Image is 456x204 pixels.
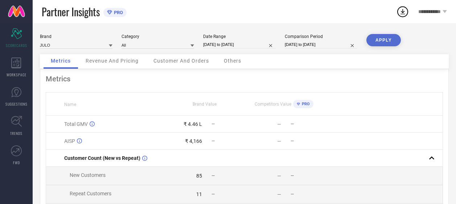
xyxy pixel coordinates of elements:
div: 11 [196,191,202,197]
div: — [277,173,281,179]
div: Metrics [46,75,443,83]
span: Competitors Value [255,102,291,107]
span: Metrics [51,58,71,64]
span: — [211,139,215,144]
span: — [291,122,294,127]
span: Brand Value [193,102,217,107]
button: APPLY [366,34,401,46]
span: — [211,173,215,178]
span: TRENDS [10,131,22,136]
span: PRO [300,102,310,106]
span: Revenue And Pricing [86,58,139,64]
span: AISP [64,138,75,144]
div: ₹ 4.46 L [184,121,202,127]
span: Customer Count (New vs Repeat) [64,155,140,161]
span: — [291,139,294,144]
span: Customer And Orders [153,58,209,64]
div: 85 [196,173,202,179]
span: Total GMV [64,121,88,127]
div: ₹ 4,166 [185,138,202,144]
input: Select date range [203,41,276,48]
span: WORKSPACE [7,72,26,77]
span: PRO [112,10,123,15]
div: — [277,138,281,144]
div: Comparison Period [285,34,357,39]
span: SCORECARDS [6,43,27,48]
span: — [211,192,215,197]
div: — [277,191,281,197]
span: New Customers [70,172,106,178]
div: Open download list [396,5,409,18]
span: FWD [13,160,20,165]
div: Date Range [203,34,276,39]
span: Partner Insights [42,4,100,19]
span: Others [224,58,241,64]
div: Category [122,34,194,39]
div: — [277,121,281,127]
span: Name [64,102,76,107]
span: Repeat Customers [70,191,111,196]
input: Select comparison period [285,41,357,48]
span: SUGGESTIONS [5,101,28,107]
span: — [211,122,215,127]
span: — [291,173,294,178]
div: Brand [40,34,112,39]
span: — [291,192,294,197]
